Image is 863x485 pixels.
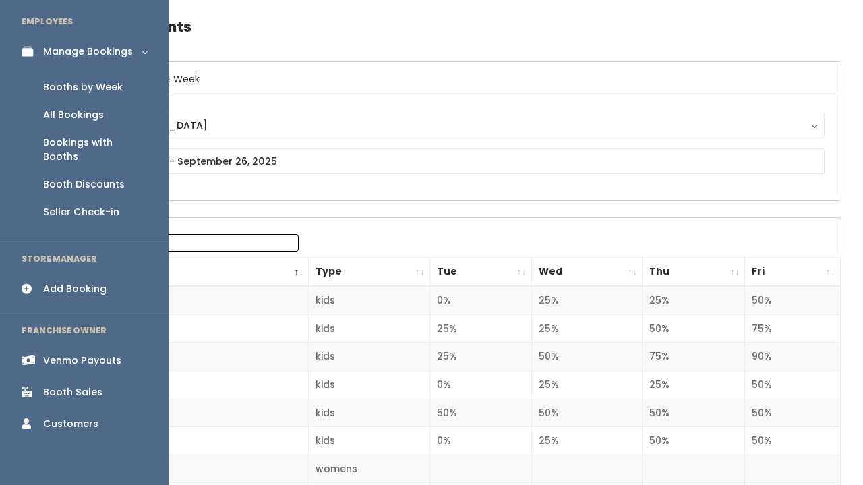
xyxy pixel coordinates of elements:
div: Customers [43,417,98,431]
div: All Bookings [43,108,104,122]
td: 25% [429,343,531,371]
td: kids [309,399,430,427]
td: 4 [69,371,309,399]
td: 50% [745,286,841,314]
td: womens [309,455,430,483]
div: Booth Sales [43,385,102,399]
button: [GEOGRAPHIC_DATA] [86,113,825,138]
label: Search: [78,234,299,252]
td: 50% [643,314,745,343]
th: Type: activate to sort column ascending [309,258,430,287]
div: [GEOGRAPHIC_DATA] [98,118,812,133]
td: 5 [69,399,309,427]
td: 50% [531,343,643,371]
td: 25% [531,286,643,314]
td: 6 [69,427,309,455]
td: kids [309,343,430,371]
input: Search: [127,234,299,252]
td: 25% [531,371,643,399]
td: 7 [69,455,309,483]
th: Fri: activate to sort column ascending [745,258,841,287]
td: 2 [69,314,309,343]
td: 25% [643,286,745,314]
th: Wed: activate to sort column ascending [531,258,643,287]
td: 0% [429,371,531,399]
td: 25% [429,314,531,343]
td: 50% [531,399,643,427]
input: September 20 - September 26, 2025 [86,148,825,174]
div: Bookings with Booths [43,136,147,164]
td: kids [309,371,430,399]
div: Manage Bookings [43,45,133,59]
td: 50% [745,427,841,455]
td: 50% [745,399,841,427]
td: 75% [643,343,745,371]
td: 90% [745,343,841,371]
td: 25% [643,371,745,399]
div: Add Booking [43,282,107,296]
td: 75% [745,314,841,343]
th: Thu: activate to sort column ascending [643,258,745,287]
div: Booth Discounts [43,177,125,192]
td: 50% [429,399,531,427]
th: Tue: activate to sort column ascending [429,258,531,287]
td: kids [309,427,430,455]
td: kids [309,314,430,343]
td: 0% [429,286,531,314]
div: Venmo Payouts [43,353,121,368]
td: 50% [643,427,745,455]
td: 1 [69,286,309,314]
h6: Select Location & Week [69,62,841,96]
td: kids [309,286,430,314]
td: 50% [643,399,745,427]
td: 50% [745,371,841,399]
div: Seller Check-in [43,205,119,219]
td: 25% [531,427,643,455]
div: Booths by Week [43,80,123,94]
td: 3 [69,343,309,371]
th: Booth Number: activate to sort column descending [69,258,309,287]
td: 25% [531,314,643,343]
h4: Booth Discounts [69,8,841,45]
td: 0% [429,427,531,455]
